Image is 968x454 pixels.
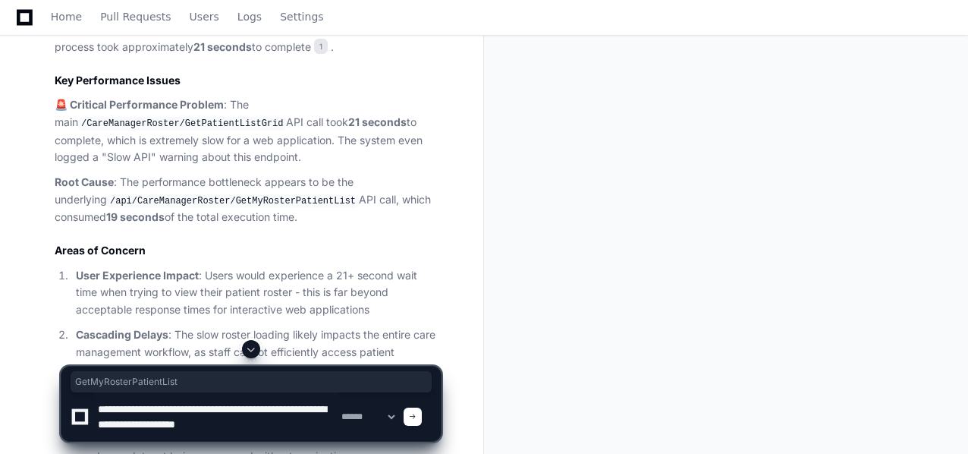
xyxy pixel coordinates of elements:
[100,12,171,21] span: Pull Requests
[107,194,359,208] code: /api/CareManagerRoster/GetMyRosterPatientList
[190,12,219,21] span: Users
[55,175,114,188] strong: Root Cause
[55,243,441,258] h2: Areas of Concern
[55,174,441,226] p: : The performance bottleneck appears to be the underlying API call, which consumed of the total e...
[51,12,82,21] span: Home
[55,73,441,88] h2: Key Performance Issues
[193,40,252,53] strong: 21 seconds
[314,39,328,54] span: 1
[76,326,441,378] p: : The slow roster loading likely impacts the entire care management workflow, as staff cannot eff...
[76,267,441,319] p: : Users would experience a 21+ second wait time when trying to view their patient roster - this i...
[106,210,165,223] strong: 19 seconds
[55,98,224,111] strong: 🚨 Critical Performance Problem
[78,117,286,131] code: /CareManagerRoster/GetPatientListGrid
[76,328,168,341] strong: Cascading Delays
[55,96,441,166] p: : The main API call took to complete, which is extremely slow for a web application. The system e...
[76,269,199,282] strong: User Experience Impact
[280,12,323,21] span: Settings
[348,115,407,128] strong: 21 seconds
[75,376,427,388] span: GetMyRosterPatientList
[237,12,262,21] span: Logs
